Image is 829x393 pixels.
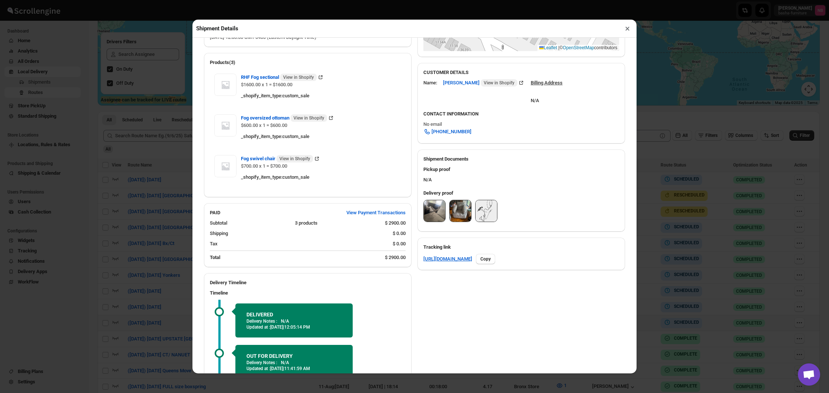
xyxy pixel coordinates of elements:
span: RHF Fog sectional [241,74,317,81]
a: Fog oversized ottoman View in Shopify [241,115,335,121]
img: OygvQnwOizqYeioog7uAB.png [476,200,497,222]
div: $ 2900.00 [385,254,406,261]
a: Open chat [798,363,820,386]
h2: Delivery Timeline [210,279,406,286]
img: Item [214,74,236,96]
img: 4BY3F5Xn_z2_7Taup6UsZ.jpg [424,200,445,222]
h2: DELIVERED [246,311,342,318]
button: View Payment Transactions [342,207,410,219]
span: Copy [480,256,491,262]
p: N/A [281,318,289,324]
span: | [558,45,560,50]
b: Total [210,255,220,260]
img: Item [214,155,236,177]
h3: Tracking link [423,243,619,251]
div: $ 2900.00 [385,219,406,227]
a: Leaflet [539,45,557,50]
h2: Shipment Documents [423,155,619,163]
h3: Pickup proof [423,166,619,173]
h3: Timeline [210,289,406,297]
h3: CUSTOMER DETAILS [423,69,619,76]
span: $1600.00 x 1 = $1600.00 [241,82,292,87]
span: Fog swivel chair [241,155,313,162]
a: [URL][DOMAIN_NAME] [423,255,472,263]
p: Updated at : [246,324,342,330]
span: Fog oversized ottoman [241,114,327,122]
div: © contributors [537,45,619,51]
div: _shopify_item_type : custom_sale [241,174,401,181]
p: Delivery Notes : [246,318,277,324]
span: $600.00 x 1 = $600.00 [241,122,287,128]
span: [DATE] | 11:41:59 AM [270,366,310,371]
img: Item [214,114,236,137]
a: Fog swivel chair View in Shopify [241,156,320,161]
button: × [622,23,633,34]
div: $ 0.00 [393,230,406,237]
div: Tax [210,240,387,248]
div: $ 0.00 [393,240,406,248]
span: [PERSON_NAME] [443,79,517,87]
h3: Delivery proof [423,189,619,197]
div: _shopify_item_type : custom_sale [241,133,401,140]
span: View in Shopify [279,156,310,162]
a: RHF Fog sectional View in Shopify [241,74,324,80]
img: iFsQJPsVqXQTA4xc9J5Fn.jpg [450,200,471,222]
div: N/A [531,90,563,104]
span: View in Shopify [293,115,324,121]
div: Shipping [210,230,387,237]
span: View Payment Transactions [346,209,406,216]
a: [PERSON_NAME] View in Shopify [443,80,525,85]
h2: PAID [210,209,220,216]
span: No email [423,121,442,127]
button: Copy [476,254,495,264]
h2: OUT FOR DELIVERY [246,352,342,360]
a: OpenStreetMap [563,45,594,50]
p: Delivery Notes : [246,360,277,366]
div: Name: [423,79,437,87]
div: _shopify_item_type : custom_sale [241,92,401,100]
div: Subtotal [210,219,289,227]
span: [PHONE_NUMBER] [432,128,471,135]
u: Billing Address [531,80,563,85]
span: View in Shopify [484,80,514,86]
div: 3 products [295,219,379,227]
span: $700.00 x 1 = $700.00 [241,163,287,169]
span: View in Shopify [283,74,314,80]
p: Updated at : [246,366,342,372]
a: [PHONE_NUMBER] [419,126,476,138]
div: N/A [417,163,625,187]
h2: Shipment Details [196,25,238,32]
h3: CONTACT INFORMATION [423,110,619,118]
p: N/A [281,360,289,366]
span: [DATE] | 12:05:14 PM [270,325,310,330]
h2: Products(3) [210,59,406,66]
